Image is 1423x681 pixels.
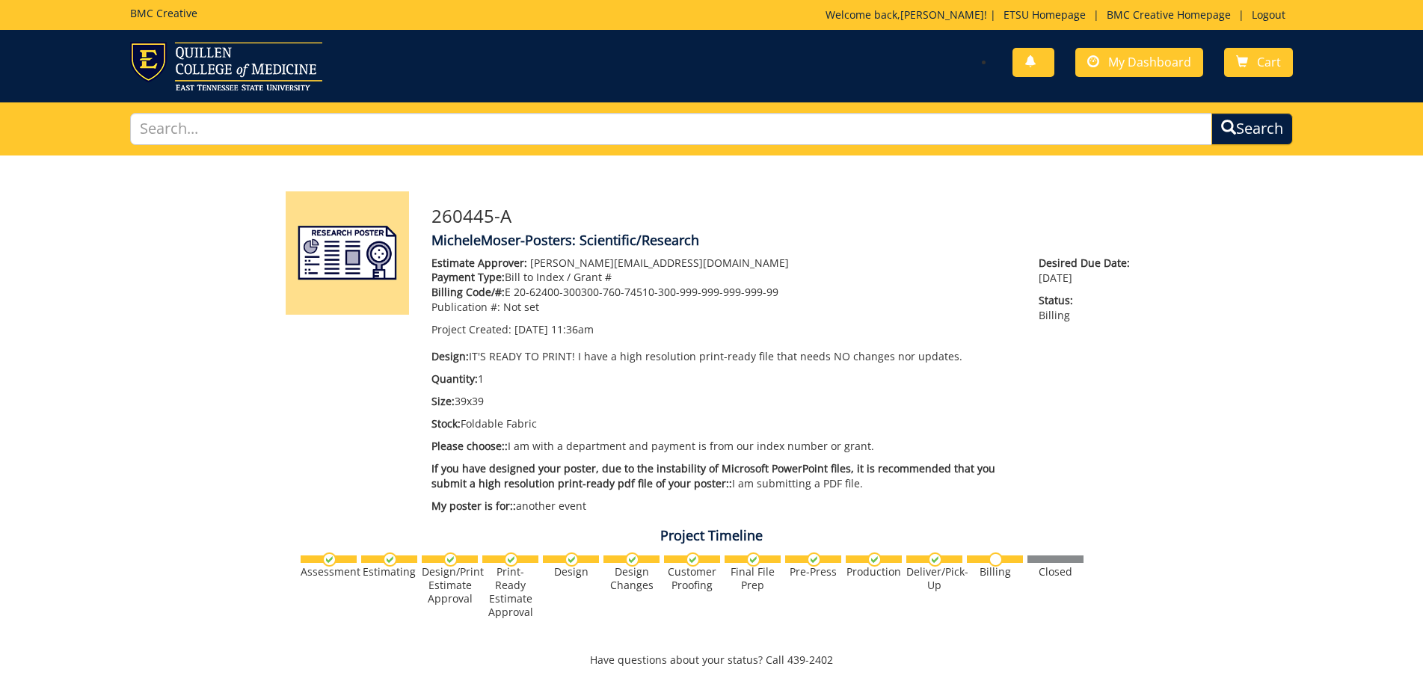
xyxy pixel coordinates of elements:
p: IT'S READY TO PRINT! I have a high resolution print-ready file that needs NO changes nor updates. [431,349,1017,364]
a: Cart [1224,48,1293,77]
img: checkmark [322,552,336,567]
p: Billing [1039,293,1137,323]
img: checkmark [928,552,942,567]
span: Size: [431,394,455,408]
img: checkmark [383,552,397,567]
p: Have questions about your status? Call 439-2402 [274,653,1149,668]
div: Billing [967,565,1023,579]
span: Publication #: [431,300,500,314]
div: Estimating [361,565,417,579]
img: Product featured image [286,191,409,315]
span: Please choose:: [431,439,508,453]
img: checkmark [625,552,639,567]
span: My poster is for:: [431,499,516,513]
div: Design/Print Estimate Approval [422,565,478,605]
h4: Project Timeline [274,529,1149,543]
p: E 20-62400-300300-760-74510-300-999-999-999-999-99 [431,285,1017,300]
p: Bill to Index / Grant # [431,270,1017,285]
input: Search... [130,113,1213,145]
p: Foldable Fabric [431,416,1017,431]
p: Welcome back, ! | | | [826,7,1293,22]
a: Logout [1244,7,1293,22]
span: Quantity: [431,372,478,386]
a: BMC Creative Homepage [1099,7,1238,22]
button: Search [1211,113,1293,145]
div: Production [846,565,902,579]
img: checkmark [746,552,760,567]
img: checkmark [443,552,458,567]
span: Desired Due Date: [1039,256,1137,271]
p: I am with a department and payment is from our index number or grant. [431,439,1017,454]
span: Design: [431,349,469,363]
div: Print-Ready Estimate Approval [482,565,538,619]
p: [DATE] [1039,256,1137,286]
p: another event [431,499,1017,514]
span: Stock: [431,416,461,431]
img: checkmark [686,552,700,567]
div: Closed [1027,565,1084,579]
img: checkmark [807,552,821,567]
span: Not set [503,300,539,314]
p: 1 [431,372,1017,386]
span: Billing Code/#: [431,285,505,299]
div: Design [543,565,599,579]
span: Payment Type: [431,270,505,284]
p: I am submitting a PDF file. [431,461,1017,491]
span: Status: [1039,293,1137,308]
h4: MicheleMoser-Posters: Scientific/Research [431,233,1138,248]
div: Assessment [301,565,357,579]
div: Deliver/Pick-Up [906,565,962,592]
h5: BMC Creative [130,7,197,19]
img: checkmark [867,552,882,567]
img: no [989,552,1003,567]
span: Estimate Approver: [431,256,527,270]
a: [PERSON_NAME] [900,7,984,22]
p: [PERSON_NAME][EMAIL_ADDRESS][DOMAIN_NAME] [431,256,1017,271]
a: ETSU Homepage [996,7,1093,22]
span: If you have designed your poster, due to the instability of Microsoft PowerPoint files, it is rec... [431,461,995,490]
span: [DATE] 11:36am [514,322,594,336]
img: checkmark [504,552,518,567]
span: My Dashboard [1108,54,1191,70]
div: Design Changes [603,565,660,592]
span: Cart [1257,54,1281,70]
div: Customer Proofing [664,565,720,592]
span: Project Created: [431,322,511,336]
h3: 260445-A [431,206,1138,226]
a: My Dashboard [1075,48,1203,77]
div: Final File Prep [725,565,781,592]
div: Pre-Press [785,565,841,579]
img: checkmark [565,552,579,567]
img: ETSU logo [130,42,322,90]
p: 39x39 [431,394,1017,409]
